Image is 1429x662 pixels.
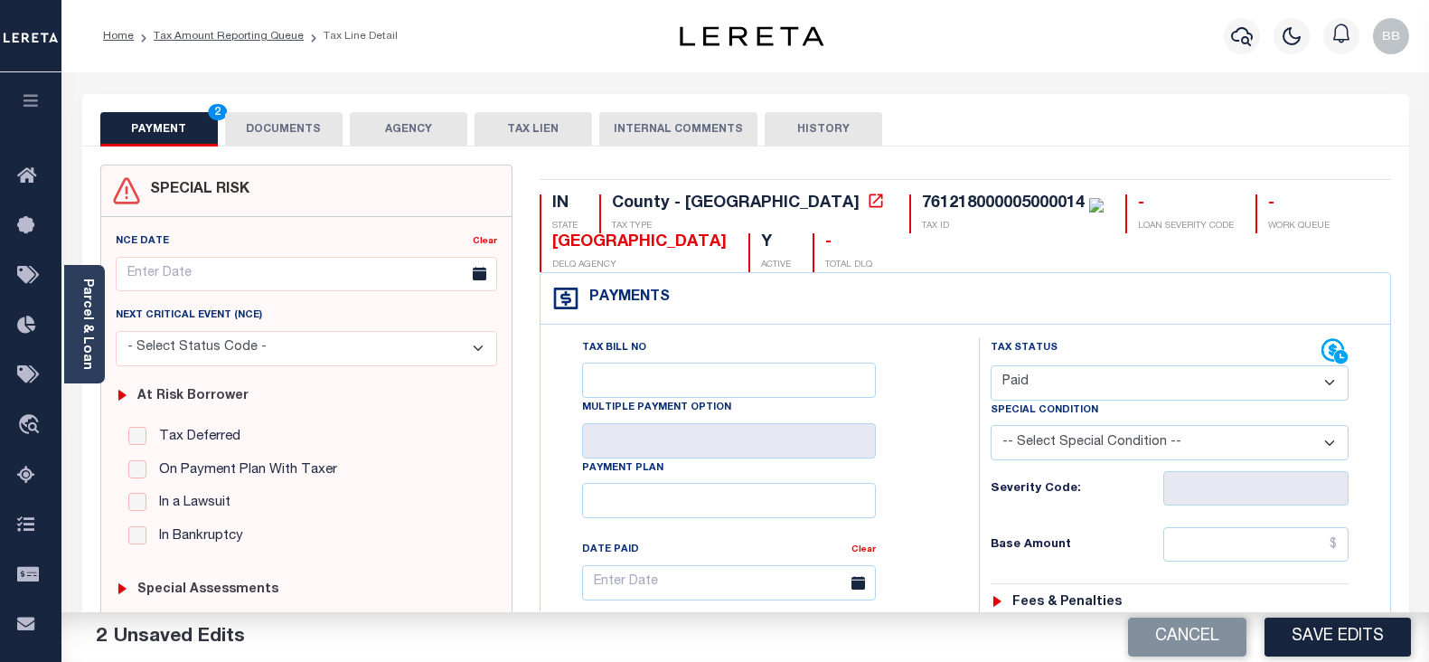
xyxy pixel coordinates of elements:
button: INTERNAL COMMENTS [599,112,757,147]
p: STATE [552,220,578,233]
div: 761218000005000014 [922,195,1085,212]
img: logo-dark.svg [680,26,824,46]
p: TAX TYPE [612,220,888,233]
div: [GEOGRAPHIC_DATA] [552,233,727,253]
input: Enter Date [116,257,497,292]
h6: At Risk Borrower [137,389,249,404]
label: In a Lawsuit [150,493,230,514]
img: svg+xml;base64,PHN2ZyB4bWxucz0iaHR0cDovL3d3dy53My5vcmcvMjAwMC9zdmciIHBvaW50ZXItZXZlbnRzPSJub25lIi... [1373,18,1409,54]
label: Tax Deferred [150,427,240,448]
label: On Payment Plan With Taxer [150,460,337,481]
p: TAX ID [922,220,1104,233]
a: Clear [473,237,497,246]
label: NCE Date [116,234,169,250]
a: Tax Amount Reporting Queue [154,31,304,42]
button: Save Edits [1264,618,1411,657]
h6: Fees & Penalties [1012,595,1122,610]
div: County - [GEOGRAPHIC_DATA] [612,195,860,212]
a: Home [103,31,134,42]
h6: Special Assessments [137,582,278,598]
h4: Payments [580,289,670,307]
div: - [825,233,872,253]
label: Multiple Payment Option [582,401,731,416]
p: ACTIVE [761,259,791,272]
div: IN [552,194,578,214]
img: check-icon-green.svg [1089,198,1104,213]
p: LOAN SEVERITY CODE [1138,220,1234,233]
span: 2 [96,628,107,647]
p: TOTAL DLQ [825,259,872,272]
button: DOCUMENTS [225,112,343,147]
span: 2 [208,104,227,120]
label: Payment Plan [582,461,663,477]
button: Cancel [1128,618,1246,657]
h6: Base Amount [991,538,1163,553]
i: travel_explore [17,414,46,438]
h6: Severity Code: [991,482,1163,496]
button: AGENCY [350,112,467,147]
label: In Bankruptcy [150,526,243,547]
label: Tax Bill No [582,341,646,356]
span: Unsaved Edits [114,628,245,647]
li: Tax Line Detail [304,28,398,44]
label: Special Condition [991,403,1098,419]
button: HISTORY [765,112,882,147]
label: Date Paid [582,543,639,558]
button: PAYMENT [100,112,218,147]
div: - [1138,194,1234,214]
a: Clear [851,545,876,554]
a: Parcel & Loan [80,279,93,370]
p: DELQ AGENCY [552,259,727,272]
div: Y [761,233,791,253]
label: Tax Status [991,341,1058,356]
p: WORK QUEUE [1268,220,1330,233]
label: Next Critical Event (NCE) [116,308,262,324]
h4: SPECIAL RISK [141,182,249,199]
input: Enter Date [582,565,876,601]
input: $ [1163,527,1349,562]
button: TAX LIEN [475,112,592,147]
div: - [1268,194,1330,214]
